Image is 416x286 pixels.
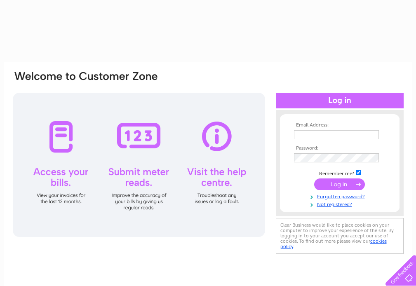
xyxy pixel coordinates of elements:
[294,200,388,208] a: Not registered?
[276,218,404,254] div: Clear Business would like to place cookies on your computer to improve your experience of the sit...
[292,169,388,177] td: Remember me?
[314,178,365,190] input: Submit
[280,238,387,249] a: cookies policy
[292,122,388,128] th: Email Address:
[294,192,388,200] a: Forgotten password?
[292,145,388,151] th: Password:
